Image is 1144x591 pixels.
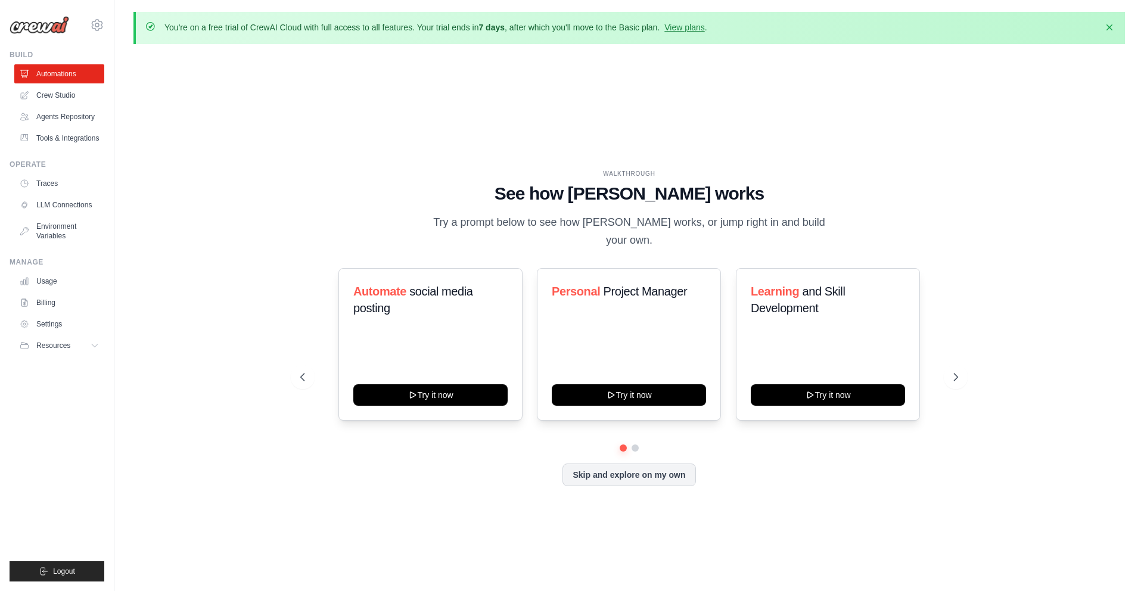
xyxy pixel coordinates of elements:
[14,129,104,148] a: Tools & Integrations
[552,285,600,298] span: Personal
[14,86,104,105] a: Crew Studio
[14,64,104,83] a: Automations
[10,257,104,267] div: Manage
[664,23,704,32] a: View plans
[300,183,958,204] h1: See how [PERSON_NAME] works
[751,384,905,406] button: Try it now
[751,285,845,315] span: and Skill Development
[300,169,958,178] div: WALKTHROUGH
[10,160,104,169] div: Operate
[429,214,829,249] p: Try a prompt below to see how [PERSON_NAME] works, or jump right in and build your own.
[36,341,70,350] span: Resources
[10,16,69,34] img: Logo
[353,285,473,315] span: social media posting
[14,315,104,334] a: Settings
[53,567,75,576] span: Logout
[353,384,508,406] button: Try it now
[14,293,104,312] a: Billing
[14,195,104,214] a: LLM Connections
[164,21,707,33] p: You're on a free trial of CrewAI Cloud with full access to all features. Your trial ends in , aft...
[552,384,706,406] button: Try it now
[604,285,688,298] span: Project Manager
[353,285,406,298] span: Automate
[14,217,104,245] a: Environment Variables
[14,174,104,193] a: Traces
[14,336,104,355] button: Resources
[10,561,104,581] button: Logout
[14,272,104,291] a: Usage
[10,50,104,60] div: Build
[478,23,505,32] strong: 7 days
[751,285,799,298] span: Learning
[562,464,695,486] button: Skip and explore on my own
[14,107,104,126] a: Agents Repository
